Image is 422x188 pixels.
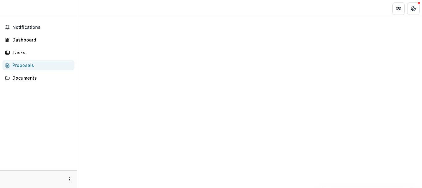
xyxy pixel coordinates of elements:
[2,47,74,58] a: Tasks
[12,62,70,68] div: Proposals
[12,49,70,56] div: Tasks
[66,176,73,183] button: More
[392,2,405,15] button: Partners
[2,35,74,45] a: Dashboard
[407,2,420,15] button: Get Help
[2,22,74,32] button: Notifications
[2,60,74,70] a: Proposals
[12,37,70,43] div: Dashboard
[2,73,74,83] a: Documents
[12,25,72,30] span: Notifications
[12,75,70,81] div: Documents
